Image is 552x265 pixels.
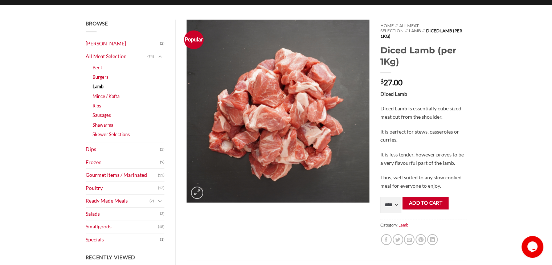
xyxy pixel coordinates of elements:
[93,120,113,130] a: Shawarma
[147,51,154,62] span: (74)
[380,105,466,121] p: Diced Lamb is essentially cube sized meat cut from the shoulder.
[160,208,164,219] span: (2)
[402,197,449,209] button: Add to cart
[86,195,150,207] a: Ready Made Meals
[160,157,164,168] span: (9)
[93,72,109,82] a: Burgers
[160,234,164,245] span: (1)
[409,28,421,33] a: Lamb
[86,20,108,26] span: Browse
[156,197,164,205] button: Toggle
[93,91,119,101] a: Mince / Kafta
[93,82,103,91] a: Lamb
[522,236,545,258] iframe: chat widget
[380,220,466,230] span: Category:
[381,234,392,245] a: Share on Facebook
[93,110,111,120] a: Sausages
[158,170,164,181] span: (13)
[380,128,466,144] p: It is perfect for stews, casseroles or curries.
[380,23,394,28] a: Home
[150,196,154,207] span: (2)
[395,23,398,28] span: //
[380,174,466,190] p: Thus, well suited to any slow cooked meal for everyone to enjoy.
[427,234,438,245] a: Share on LinkedIn
[93,101,101,110] a: Ribs
[380,28,462,38] span: Diced Lamb (per 1Kg)
[160,144,164,155] span: (5)
[86,37,160,50] a: [PERSON_NAME]
[93,63,102,72] a: Beef
[86,254,136,260] span: Recently Viewed
[393,234,403,245] a: Share on Twitter
[86,220,158,233] a: Smallgoods
[93,130,130,139] a: Skewer Selections
[380,23,418,33] a: All Meat Selection
[380,78,402,87] bdi: 27.00
[380,78,384,84] span: $
[86,233,160,246] a: Specials
[380,151,466,167] p: It is less tender, however proves to be a very flavourful part of the lamb.
[86,143,160,156] a: Dips
[422,28,425,33] span: //
[380,45,466,67] h1: Diced Lamb (per 1Kg)
[160,38,164,49] span: (2)
[86,50,148,63] a: All Meat Selection
[86,182,158,195] a: Poultry
[86,156,160,169] a: Frozen
[86,169,158,182] a: Gourmet Items / Marinated
[158,221,164,232] span: (18)
[187,20,369,203] img: Diced Lamb (per 1Kg)
[86,208,160,220] a: Salads
[156,53,164,61] button: Toggle
[158,183,164,193] span: (12)
[380,91,407,97] strong: Diced Lamb
[404,234,414,245] a: Email to a Friend
[416,234,426,245] a: Pin on Pinterest
[405,28,408,33] span: //
[398,223,408,227] a: Lamb
[191,187,203,199] a: Zoom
